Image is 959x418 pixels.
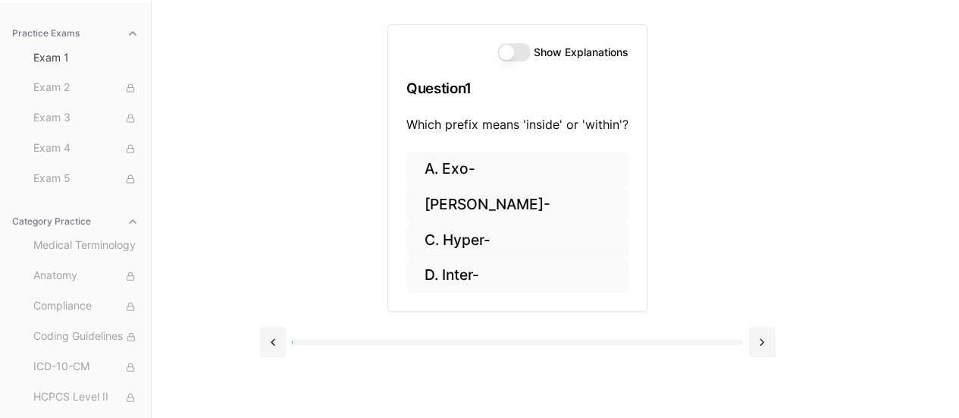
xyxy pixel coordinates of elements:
[27,294,145,319] button: Compliance
[406,187,628,223] button: [PERSON_NAME]-
[27,76,145,100] button: Exam 2
[406,152,628,187] button: A. Exo-
[406,258,628,294] button: D. Inter-
[27,385,145,410] button: HCPCS Level II
[27,355,145,379] button: ICD-10-CM
[33,171,139,187] span: Exam 5
[6,209,145,234] button: Category Practice
[27,137,145,161] button: Exam 4
[406,115,628,134] p: Which prefix means 'inside' or 'within'?
[27,106,145,130] button: Exam 3
[33,140,139,157] span: Exam 4
[27,167,145,191] button: Exam 5
[534,47,628,58] label: Show Explanations
[33,389,139,406] span: HCPCS Level II
[33,328,139,345] span: Coding Guidelines
[33,268,139,284] span: Anatomy
[27,234,145,258] button: Medical Terminology
[27,46,145,70] button: Exam 1
[27,325,145,349] button: Coding Guidelines
[33,359,139,376] span: ICD-10-CM
[27,264,145,288] button: Anatomy
[33,110,139,127] span: Exam 3
[406,222,628,258] button: C. Hyper-
[33,298,139,315] span: Compliance
[33,50,139,65] span: Exam 1
[6,21,145,46] button: Practice Exams
[33,237,139,254] span: Medical Terminology
[406,66,628,111] h3: Question 1
[33,80,139,96] span: Exam 2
